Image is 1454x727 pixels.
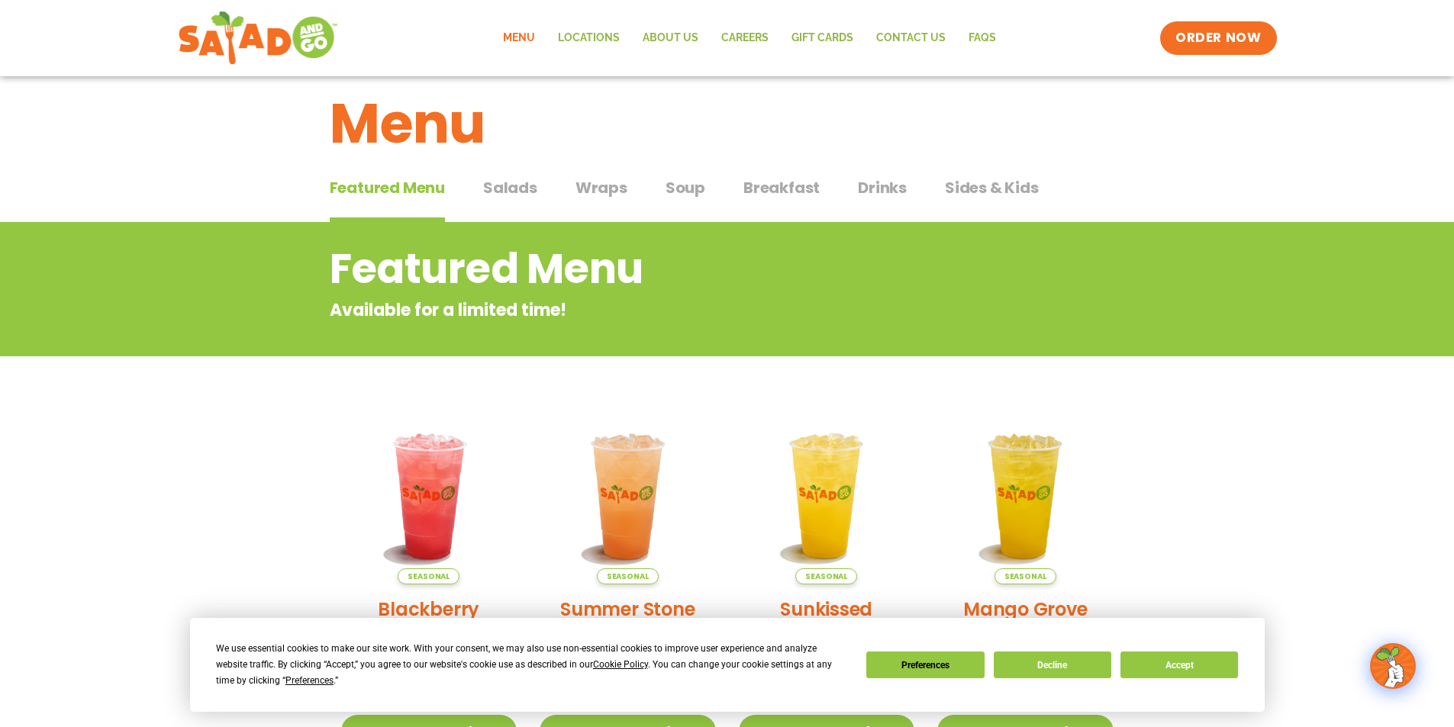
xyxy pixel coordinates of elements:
div: Cookie Consent Prompt [190,618,1265,712]
button: Preferences [866,651,984,678]
h2: Sunkissed [PERSON_NAME] [739,596,915,649]
span: Seasonal [597,568,659,584]
button: Accept [1120,651,1238,678]
h2: Mango Grove Lemonade [937,596,1114,649]
img: Product photo for Summer Stone Fruit Lemonade [540,408,716,584]
span: Cookie Policy [593,659,648,670]
img: Product photo for Mango Grove Lemonade [937,408,1114,584]
span: Salads [483,176,537,199]
a: FAQs [957,21,1007,56]
span: Featured Menu [330,176,445,199]
a: Careers [710,21,780,56]
a: About Us [631,21,710,56]
p: Available for a limited time! [330,298,1002,323]
span: Soup [666,176,705,199]
span: Seasonal [398,568,459,584]
h2: Blackberry [PERSON_NAME] Lemonade [341,596,517,676]
a: ORDER NOW [1160,21,1276,55]
div: Tabbed content [330,171,1125,223]
img: wpChatIcon [1372,645,1414,687]
span: Seasonal [995,568,1056,584]
a: Contact Us [865,21,957,56]
span: Seasonal [795,568,857,584]
h2: Featured Menu [330,238,1002,300]
img: Product photo for Sunkissed Yuzu Lemonade [739,408,915,584]
img: new-SAG-logo-768×292 [178,8,339,69]
h1: Menu [330,82,1125,165]
img: Product photo for Blackberry Bramble Lemonade [341,408,517,584]
a: GIFT CARDS [780,21,865,56]
a: Locations [546,21,631,56]
div: We use essential cookies to make our site work. With your consent, we may also use non-essential ... [216,641,848,689]
a: Menu [492,21,546,56]
h2: Summer Stone Fruit Lemonade [540,596,716,649]
nav: Menu [492,21,1007,56]
span: Sides & Kids [945,176,1039,199]
span: Preferences [285,675,334,686]
span: ORDER NOW [1175,29,1261,47]
button: Decline [994,651,1111,678]
span: Drinks [858,176,907,199]
span: Wraps [575,176,627,199]
span: Breakfast [743,176,820,199]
